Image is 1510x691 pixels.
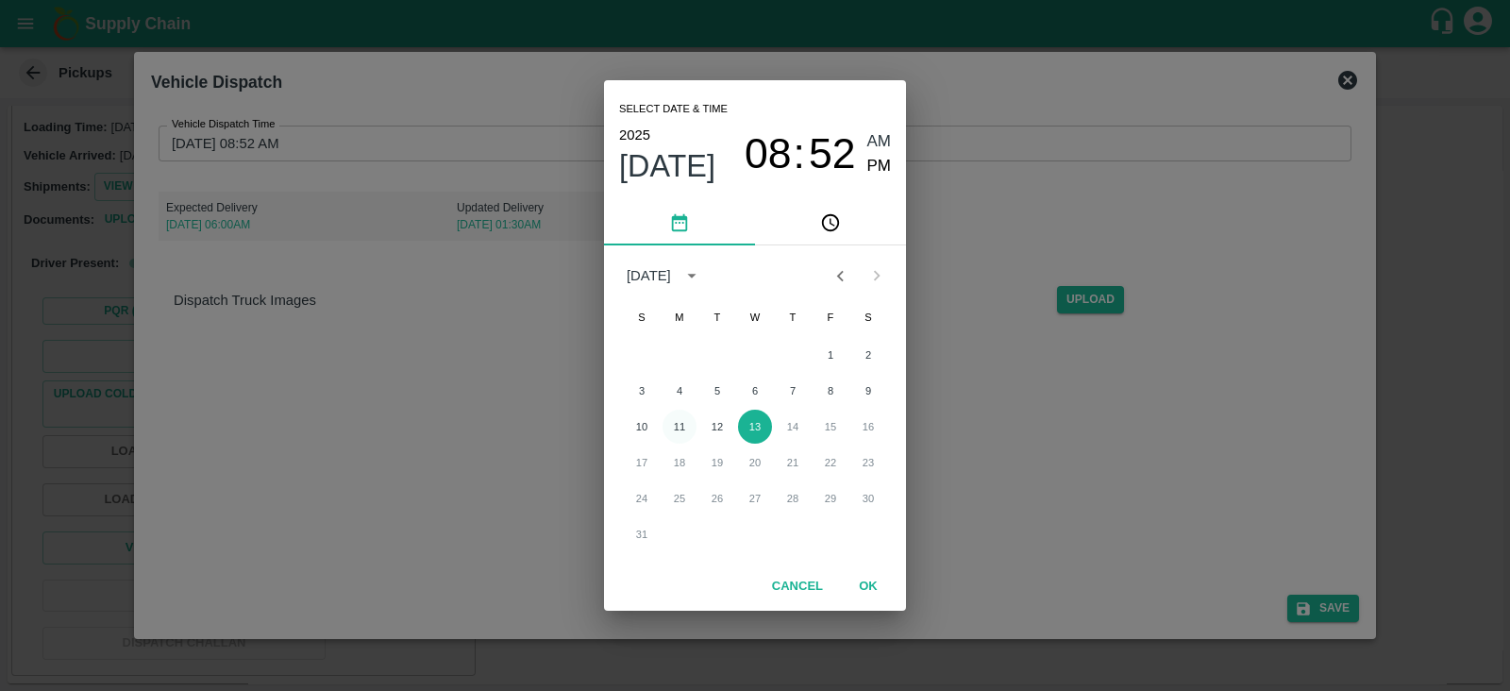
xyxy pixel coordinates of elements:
[663,298,696,336] span: Monday
[625,374,659,408] button: 3
[700,410,734,444] button: 12
[851,338,885,372] button: 2
[745,129,792,178] span: 08
[738,298,772,336] span: Wednesday
[776,298,810,336] span: Thursday
[619,95,728,124] span: Select date & time
[625,298,659,336] span: Sunday
[851,298,885,336] span: Saturday
[604,200,755,245] button: pick date
[619,123,650,147] button: 2025
[838,570,898,603] button: OK
[619,147,715,185] button: [DATE]
[776,374,810,408] button: 7
[809,129,856,178] span: 52
[867,129,892,155] button: AM
[738,374,772,408] button: 6
[851,374,885,408] button: 9
[755,200,906,245] button: pick time
[700,298,734,336] span: Tuesday
[814,298,847,336] span: Friday
[663,410,696,444] button: 11
[738,410,772,444] button: 13
[822,258,858,294] button: Previous month
[764,570,830,603] button: Cancel
[700,374,734,408] button: 5
[663,374,696,408] button: 4
[814,374,847,408] button: 8
[627,265,671,286] div: [DATE]
[794,129,805,179] span: :
[625,410,659,444] button: 10
[814,338,847,372] button: 1
[867,154,892,179] button: PM
[745,129,792,179] button: 08
[677,261,707,291] button: calendar view is open, switch to year view
[809,129,856,179] button: 52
